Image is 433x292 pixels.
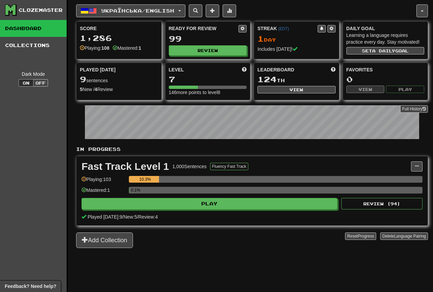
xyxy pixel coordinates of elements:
[19,79,33,87] button: On
[257,74,277,84] span: 124
[346,47,425,54] button: Seta dailygoal
[122,214,123,220] span: /
[169,75,247,84] div: 7
[257,35,336,43] div: Day
[346,86,385,93] button: View
[80,86,158,93] div: New / Review
[137,214,138,220] span: /
[19,7,63,14] div: Clozemaster
[76,146,428,153] p: In Progress
[206,4,219,17] button: Add sentence to collection
[131,176,159,183] div: 10.3%
[138,214,158,220] span: Review: 4
[386,86,424,93] button: Play
[189,4,202,17] button: Search sentences
[400,105,428,113] a: Full History
[346,75,425,84] div: 0
[345,232,376,240] button: ResetProgress
[169,25,239,32] div: Ready for Review
[80,75,158,84] div: sentences
[80,25,158,32] div: Score
[82,176,126,187] div: Playing: 103
[173,163,207,170] div: 1,000 Sentences
[358,234,374,239] span: Progress
[394,234,426,239] span: Language Pairing
[380,232,428,240] button: DeleteLanguage Pairing
[346,25,425,32] div: Daily Goal
[278,26,289,31] a: (EDT)
[169,45,247,55] button: Review
[242,66,247,73] span: Score more points to level up
[257,66,294,73] span: Leaderboard
[5,283,56,290] span: Open feedback widget
[138,45,141,51] strong: 1
[257,34,264,43] span: 1
[210,163,248,170] button: Fluency Fast Track
[82,198,337,209] button: Play
[82,187,126,198] div: Mastered: 1
[88,214,122,220] span: Played [DATE]: 9
[80,87,83,92] strong: 5
[101,45,109,51] strong: 108
[372,48,395,53] span: a daily
[223,4,236,17] button: More stats
[76,232,133,248] button: Add Collection
[123,214,137,220] span: New: 5
[169,66,184,73] span: Level
[80,74,86,84] span: 9
[257,75,336,84] div: th
[82,161,169,172] div: Fast Track Level 1
[169,89,247,96] div: 146 more points to level 8
[95,87,97,92] strong: 4
[80,34,158,42] div: 1,286
[346,32,425,45] div: Learning a language requires practice every day. Stay motivated!
[76,4,185,17] button: Українська/English
[80,66,116,73] span: Played [DATE]
[113,45,141,51] div: Mastered:
[257,46,336,52] div: Includes [DATE]!
[80,45,109,51] div: Playing:
[331,66,336,73] span: This week in points, UTC
[341,198,423,209] button: Review (94)
[346,66,425,73] div: Favorites
[169,35,247,43] div: 99
[257,86,336,93] button: View
[33,79,48,87] button: Off
[257,25,318,32] div: Streak
[101,8,174,14] span: Українська / English
[5,71,62,77] div: Dark Mode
